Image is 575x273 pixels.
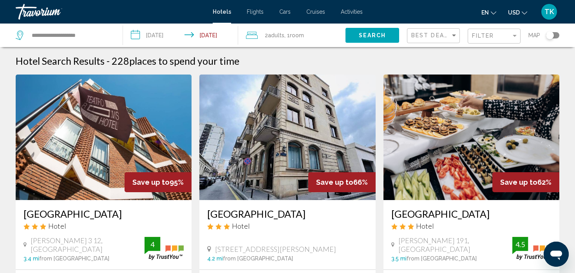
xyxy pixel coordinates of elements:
[213,9,231,15] a: Hotels
[500,178,537,186] span: Save up to
[481,7,496,18] button: Change language
[508,9,520,16] span: USD
[247,9,264,15] a: Flights
[24,255,39,262] span: 3.4 mi
[223,255,293,262] span: from [GEOGRAPHIC_DATA]
[306,9,325,15] a: Cruises
[207,222,367,230] div: 3 star Hotel
[39,255,109,262] span: from [GEOGRAPHIC_DATA]
[145,237,184,260] img: trustyou-badge.svg
[544,242,569,267] iframe: Кнопка запуска окна обмена сообщениями
[145,240,160,249] div: 4
[308,172,376,192] div: 66%
[284,30,304,41] span: , 1
[16,75,192,200] img: Hotel image
[48,222,66,230] span: Hotel
[492,172,559,192] div: 62%
[472,33,494,39] span: Filter
[215,245,336,253] span: [STREET_ADDRESS][PERSON_NAME]
[341,9,363,15] a: Activities
[512,240,528,249] div: 4.5
[544,8,554,16] span: TK
[539,4,559,20] button: User Menu
[391,208,551,220] a: [GEOGRAPHIC_DATA]
[345,28,399,42] button: Search
[265,30,284,41] span: 2
[16,55,105,67] h1: Hotel Search Results
[359,33,386,39] span: Search
[129,55,239,67] span: places to spend your time
[398,236,512,253] span: [PERSON_NAME] 191, [GEOGRAPHIC_DATA]
[416,222,434,230] span: Hotel
[528,30,540,41] span: Map
[508,7,527,18] button: Change currency
[199,75,375,200] img: Hotel image
[112,55,239,67] h2: 228
[383,75,559,200] img: Hotel image
[391,222,551,230] div: 3 star Hotel
[316,178,353,186] span: Save up to
[268,32,284,38] span: Adults
[279,9,291,15] a: Cars
[107,55,110,67] span: -
[411,33,457,39] mat-select: Sort by
[411,32,452,38] span: Best Deals
[31,236,145,253] span: [PERSON_NAME] 3 12, [GEOGRAPHIC_DATA]
[16,4,205,20] a: Travorium
[207,255,223,262] span: 4.2 mi
[132,178,170,186] span: Save up to
[512,237,551,260] img: trustyou-badge.svg
[123,24,238,47] button: Check-in date: Oct 29, 2025 Check-out date: Nov 2, 2025
[468,28,521,44] button: Filter
[407,255,477,262] span: from [GEOGRAPHIC_DATA]
[540,32,559,39] button: Toggle map
[481,9,489,16] span: en
[238,24,345,47] button: Travelers: 2 adults, 0 children
[207,208,367,220] a: [GEOGRAPHIC_DATA]
[232,222,250,230] span: Hotel
[24,222,184,230] div: 3 star Hotel
[24,208,184,220] a: [GEOGRAPHIC_DATA]
[125,172,192,192] div: 95%
[290,32,304,38] span: Room
[391,255,407,262] span: 3.5 mi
